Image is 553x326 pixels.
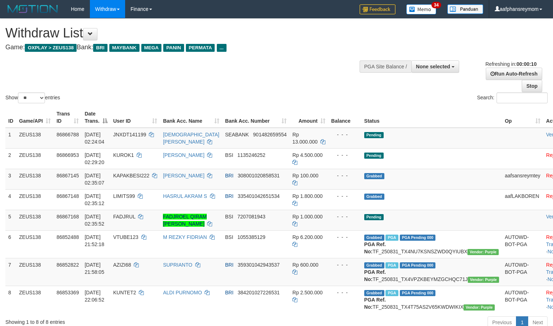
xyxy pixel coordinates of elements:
[238,262,280,268] span: Copy 359301042943537 to clipboard
[160,107,222,128] th: Bank Acc. Name: activate to sort column ascending
[502,286,543,313] td: AUTOWD-BOT-PGA
[364,214,384,220] span: Pending
[225,214,233,219] span: BSI
[5,128,16,149] td: 1
[84,193,104,206] span: [DATE] 02:35:12
[364,290,384,296] span: Grabbed
[331,234,358,241] div: - - -
[225,262,233,268] span: BRI
[400,262,436,268] span: PGA Pending
[253,132,287,137] span: Copy 901482659554 to clipboard
[364,153,384,159] span: Pending
[56,262,79,268] span: 86852822
[360,4,396,14] img: Feedback.jpg
[16,189,54,210] td: ZEUS138
[486,68,542,80] a: Run Auto-Refresh
[400,290,436,296] span: PGA Pending
[84,234,104,247] span: [DATE] 21:52:18
[225,173,233,178] span: BRI
[54,107,82,128] th: Trans ID: activate to sort column ascending
[385,235,398,241] span: Marked by aafsolysreylen
[292,214,323,219] span: Rp 1.000.000
[93,44,107,52] span: BRI
[364,132,384,138] span: Pending
[292,234,323,240] span: Rp 6.200.000
[113,214,136,219] span: FADJRUL
[225,290,233,295] span: BRI
[16,286,54,313] td: ZEUS138
[331,213,358,220] div: - - -
[16,258,54,286] td: ZEUS138
[516,61,536,67] strong: 00:00:10
[225,152,233,158] span: BSI
[5,286,16,313] td: 8
[364,269,386,282] b: PGA Ref. No:
[84,132,104,145] span: [DATE] 02:24:04
[56,290,79,295] span: 86853369
[237,214,265,219] span: Copy 7207081943 to clipboard
[331,172,358,179] div: - - -
[163,173,204,178] a: [PERSON_NAME]
[16,230,54,258] td: ZEUS138
[502,258,543,286] td: AUTOWD-BOT-PGA
[292,132,317,145] span: Rp 13.000.000
[385,290,398,296] span: Marked by aaftrukkakada
[238,290,280,295] span: Copy 384201027226531 to clipboard
[25,44,77,52] span: OXPLAY > ZEUS138
[447,4,483,14] img: panduan.png
[292,152,323,158] span: Rp 4.500.000
[292,193,323,199] span: Rp 1.800.000
[416,64,450,69] span: None selected
[113,234,138,240] span: VTUBE123
[84,290,104,303] span: [DATE] 22:06:52
[113,262,131,268] span: AZIZI68
[463,304,495,311] span: Vendor URL: https://trx4.1velocity.biz
[406,4,437,14] img: Button%20Memo.svg
[522,80,542,92] a: Stop
[331,131,358,138] div: - - -
[113,173,150,178] span: KAPAKBESI222
[331,261,358,268] div: - - -
[364,262,384,268] span: Grabbed
[238,173,280,178] span: Copy 308001020858531 to clipboard
[163,132,219,145] a: [DEMOGRAPHIC_DATA][PERSON_NAME]
[5,189,16,210] td: 4
[16,210,54,230] td: ZEUS138
[364,173,384,179] span: Grabbed
[5,26,361,40] h1: Withdraw List
[56,173,79,178] span: 86867145
[361,230,502,258] td: TF_250831_TX4NU7KSNSZWD0QYIUBX
[109,44,140,52] span: MAYBANK
[289,107,328,128] th: Amount: activate to sort column ascending
[141,44,162,52] span: MEGA
[217,44,227,52] span: ...
[56,234,79,240] span: 86852488
[225,193,233,199] span: BRI
[56,214,79,219] span: 86867168
[364,297,386,310] b: PGA Ref. No:
[5,210,16,230] td: 5
[292,173,318,178] span: Rp 100.000
[225,132,249,137] span: SEABANK
[485,61,536,67] span: Refreshing in:
[431,2,441,8] span: 34
[16,128,54,149] td: ZEUS138
[502,189,543,210] td: aafLAKBOREN
[225,234,233,240] span: BSI
[328,107,361,128] th: Balance
[5,44,361,51] h4: Game: Bank:
[113,132,146,137] span: JNXDT141199
[84,262,104,275] span: [DATE] 21:58:05
[163,234,207,240] a: M REZKY FIDRIAN
[361,258,502,286] td: TF_250831_TX4VPZKBEYMZGCHQC71J
[5,107,16,128] th: ID
[56,152,79,158] span: 86866953
[411,60,459,73] button: None selected
[163,152,204,158] a: [PERSON_NAME]
[222,107,289,128] th: Bank Acc. Number: activate to sort column ascending
[186,44,215,52] span: PERMATA
[364,194,384,200] span: Grabbed
[5,4,60,14] img: MOTION_logo.png
[113,152,134,158] span: KUROK1
[16,169,54,189] td: ZEUS138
